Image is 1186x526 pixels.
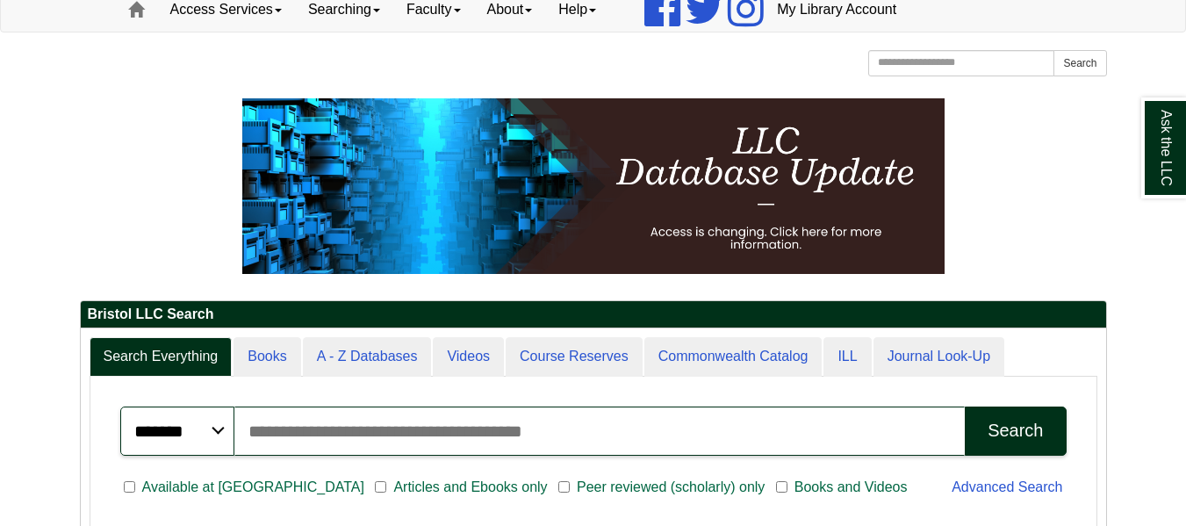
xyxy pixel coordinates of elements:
span: Articles and Ebooks only [386,477,554,498]
div: Search [988,421,1043,441]
input: Available at [GEOGRAPHIC_DATA] [124,479,135,495]
img: HTML tutorial [242,98,945,274]
a: Journal Look-Up [873,337,1004,377]
button: Search [965,407,1066,456]
a: Commonwealth Catalog [644,337,823,377]
a: ILL [823,337,871,377]
span: Peer reviewed (scholarly) only [570,477,772,498]
span: Available at [GEOGRAPHIC_DATA] [135,477,371,498]
input: Books and Videos [776,479,787,495]
a: Videos [433,337,504,377]
input: Peer reviewed (scholarly) only [558,479,570,495]
a: A - Z Databases [303,337,432,377]
h2: Bristol LLC Search [81,301,1106,328]
span: Books and Videos [787,477,915,498]
a: Search Everything [90,337,233,377]
button: Search [1053,50,1106,76]
input: Articles and Ebooks only [375,479,386,495]
a: Advanced Search [952,479,1062,494]
a: Books [234,337,300,377]
a: Course Reserves [506,337,643,377]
